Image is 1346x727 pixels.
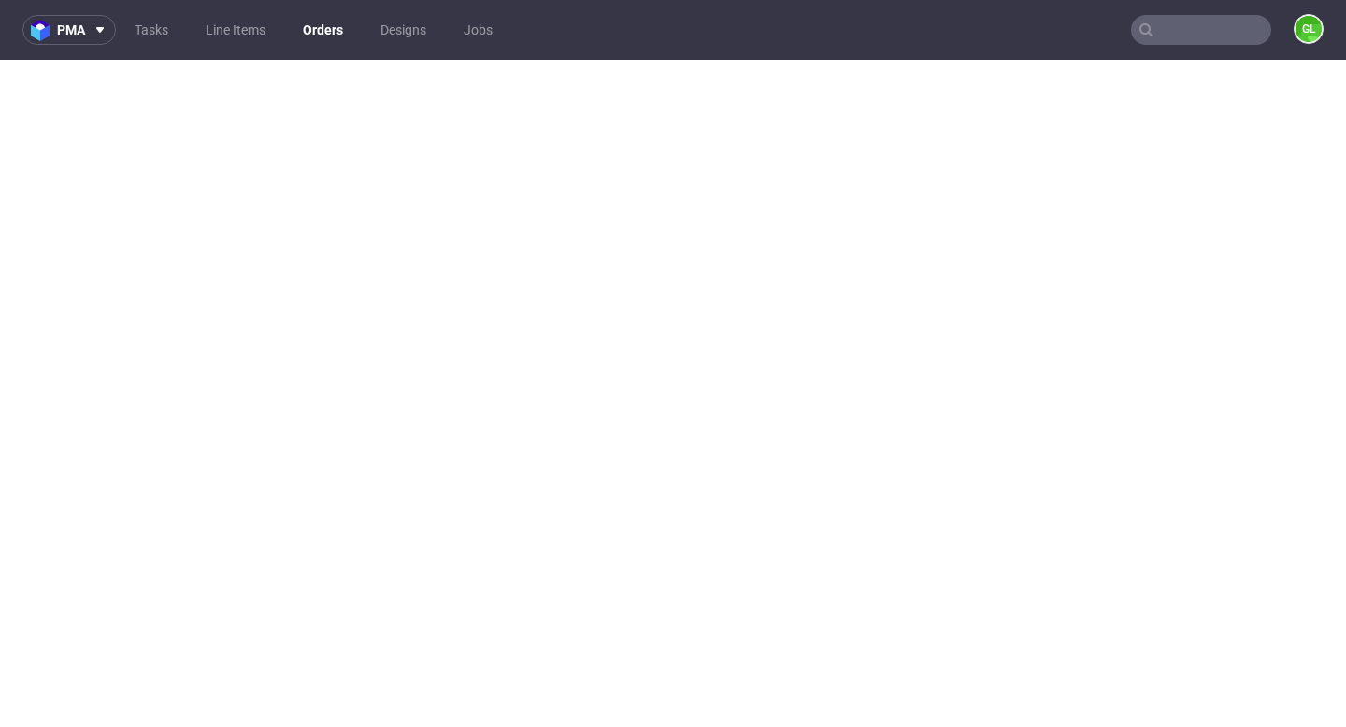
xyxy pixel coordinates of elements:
button: pma [22,15,116,45]
a: Designs [369,15,437,45]
figcaption: GL [1296,16,1322,42]
a: Tasks [123,15,179,45]
span: pma [57,23,85,36]
a: Orders [292,15,354,45]
a: Line Items [194,15,277,45]
img: logo [31,20,57,41]
a: Jobs [452,15,504,45]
